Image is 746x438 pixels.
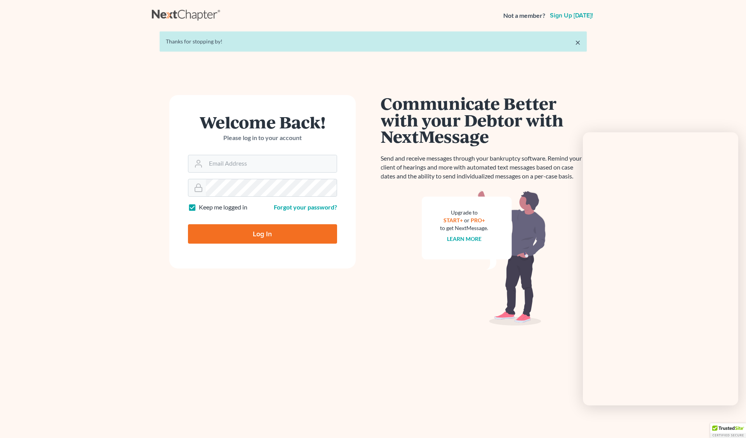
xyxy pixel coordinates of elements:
[575,38,581,47] a: ×
[206,155,337,172] input: Email Address
[720,412,738,430] iframe: Intercom live chat
[710,423,746,438] div: TrustedSite Certified
[188,114,337,130] h1: Welcome Back!
[464,217,470,223] span: or
[166,38,581,45] div: Thanks for stopping by!
[381,95,587,145] h1: Communicate Better with your Debtor with NextMessage
[199,203,247,212] label: Keep me logged in
[422,190,546,326] img: nextmessage_bg-59042aed3d76b12b5cd301f8e5b87938c9018125f34e5fa2b7a6b67550977c72.svg
[443,217,463,223] a: START+
[440,209,489,216] div: Upgrade to
[548,12,595,19] a: Sign up [DATE]!
[447,235,482,242] a: Learn more
[188,224,337,244] input: Log In
[381,154,587,181] p: Send and receive messages through your bankruptcy software. Remind your client of hearings and mo...
[274,203,337,211] a: Forgot your password?
[503,11,545,20] strong: Not a member?
[188,133,337,142] p: Please log in to your account
[471,217,485,223] a: PRO+
[440,224,489,232] div: to get NextMessage.
[583,132,738,405] iframe: Intercom live chat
